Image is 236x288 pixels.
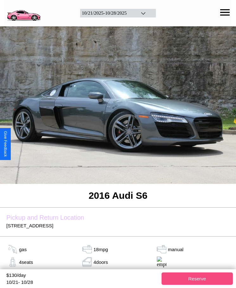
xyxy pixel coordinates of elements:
[19,258,33,266] p: 4 seats
[162,272,233,285] button: Reserve
[5,3,42,22] img: logo
[155,244,168,254] img: gas
[6,244,19,254] img: gas
[6,272,158,279] div: $ 130 /day
[168,245,183,254] p: manual
[6,221,230,230] p: [STREET_ADDRESS]
[81,244,93,254] img: tank
[155,257,168,267] img: empty
[3,131,8,157] div: Give Feedback
[93,258,108,266] p: 4 doors
[93,245,108,254] p: 18 mpg
[82,10,132,16] div: 10 / 21 / 2025 - 10 / 28 / 2025
[6,279,158,285] div: 10 / 21 - 10 / 28
[6,257,19,267] img: gas
[19,245,27,254] p: gas
[81,257,93,267] img: door
[6,214,230,221] label: Pickup and Return Location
